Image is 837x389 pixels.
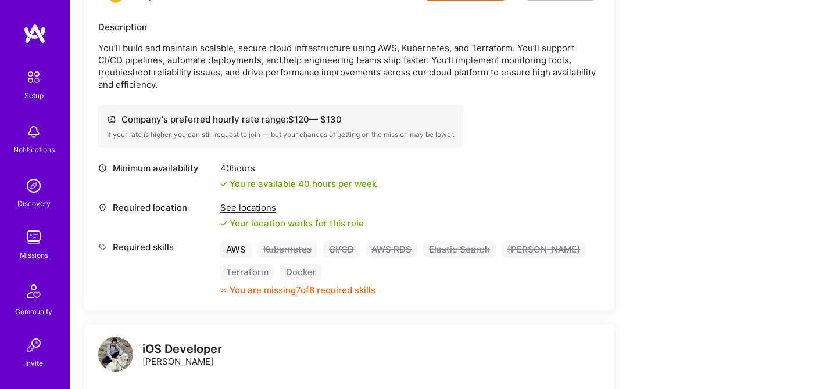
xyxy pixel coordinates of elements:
i: icon Check [220,181,227,188]
div: Notifications [13,143,55,156]
div: CI/CD [323,241,360,258]
div: Minimum availability [98,162,214,174]
div: [PERSON_NAME] [142,343,222,368]
div: iOS Developer [142,343,222,355]
i: icon Tag [98,243,107,251]
div: Required location [98,201,214,214]
div: Your location works for this role [220,217,364,229]
i: icon Clock [98,164,107,172]
a: logo [98,337,133,374]
div: [PERSON_NAME] [502,241,586,258]
img: logo [98,337,133,372]
p: You’ll build and maintain scalable, secure cloud infrastructure using AWS, Kubernetes, and Terraf... [98,42,600,91]
div: AWS [220,241,252,258]
img: bell [22,120,45,143]
div: You're available 40 hours per week [220,178,377,190]
div: If your rate is higher, you can still request to join — but your chances of getting on the missio... [107,130,455,139]
div: Setup [24,89,44,102]
div: See locations [220,201,364,214]
div: Invite [25,357,43,369]
i: icon Check [220,220,227,227]
div: Terraform [220,264,274,280]
div: Elastic Search [423,241,496,258]
img: setup [22,65,46,89]
div: You are missing 7 of 8 required skills [230,284,375,296]
div: Docker [280,264,322,280]
div: Required skills [98,241,214,253]
img: teamwork [22,226,45,249]
div: Community [15,305,52,318]
i: icon CloseOrange [220,287,227,294]
div: Description [98,21,600,33]
i: icon Cash [107,115,116,124]
div: Company's preferred hourly rate range: $ 120 — $ 130 [107,113,455,125]
div: AWS RDS [366,241,417,258]
div: Kubernetes [257,241,317,258]
img: Invite [22,334,45,357]
div: Discovery [17,197,51,210]
i: icon Location [98,203,107,212]
div: 40 hours [220,162,377,174]
div: Missions [20,249,48,261]
img: discovery [22,174,45,197]
img: logo [23,23,46,44]
img: Community [20,278,48,305]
